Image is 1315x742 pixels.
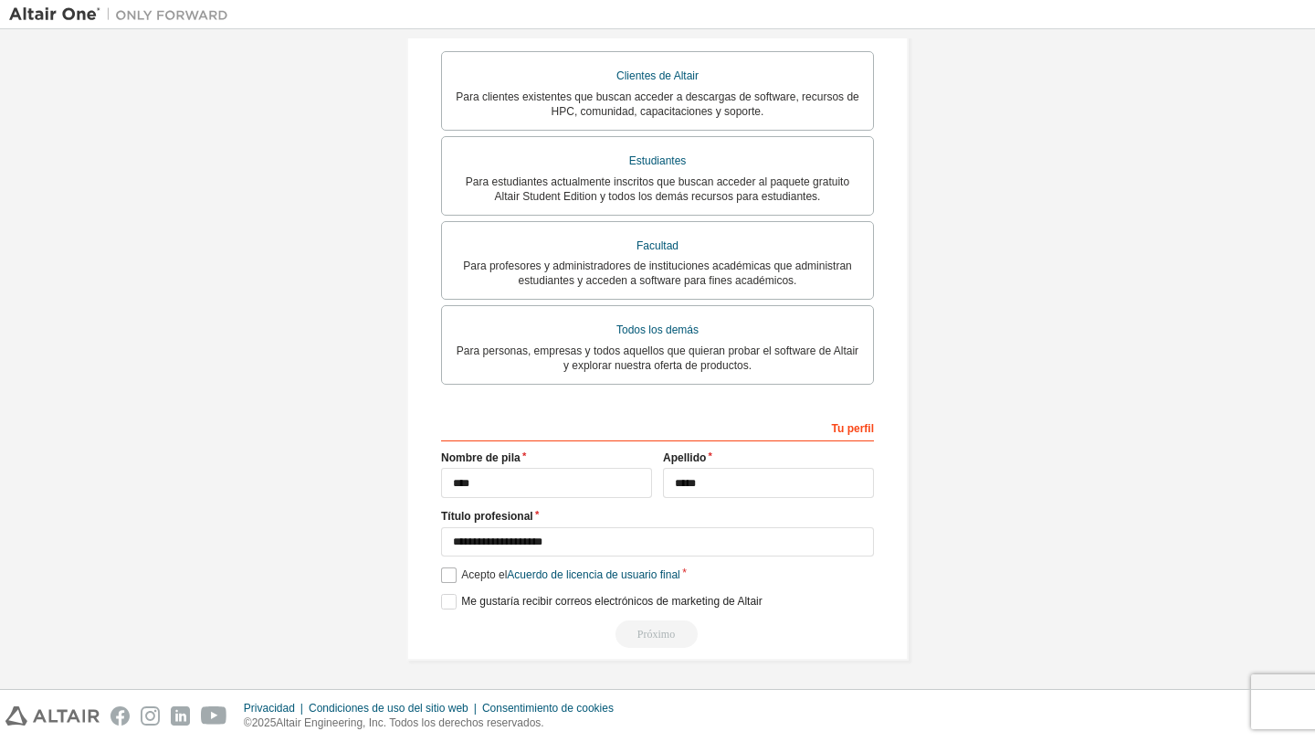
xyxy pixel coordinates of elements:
font: Condiciones de uso del sitio web [309,702,468,715]
font: Estudiantes [629,154,687,167]
font: Todos los demás [616,323,699,336]
font: Facultad [636,239,679,252]
img: instagram.svg [141,706,160,726]
font: Para clientes existentes que buscan acceder a descargas de software, recursos de HPC, comunidad, ... [456,90,859,118]
img: linkedin.svg [171,706,190,726]
img: facebook.svg [110,706,130,726]
font: Altair Engineering, Inc. Todos los derechos reservados. [276,716,543,729]
font: Me gustaría recibir correos electrónicos de marketing de Altair [461,595,762,608]
font: © [244,716,252,729]
font: Nombre de pila [441,451,521,464]
font: Apellido [663,451,706,464]
font: Acepto el [461,568,507,581]
font: Para profesores y administradores de instituciones académicas que administran estudiantes y acced... [463,260,852,287]
font: Clientes de Altair [616,69,699,82]
font: Acuerdo de licencia de usuario final [507,568,679,581]
img: youtube.svg [201,706,227,726]
font: Para personas, empresas y todos aquellos que quieran probar el software de Altair y explorar nues... [457,344,858,372]
img: Altair Uno [9,5,237,24]
font: Consentimiento de cookies [482,702,614,715]
font: Título profesional [441,510,533,523]
img: altair_logo.svg [5,706,100,726]
font: Para estudiantes actualmente inscritos que buscan acceder al paquete gratuito Altair Student Edit... [466,175,849,203]
div: Lea y acepte el EULA para continuar [441,620,874,648]
font: Privacidad [244,702,295,715]
font: Tu perfil [832,422,874,435]
font: 2025 [252,716,277,729]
